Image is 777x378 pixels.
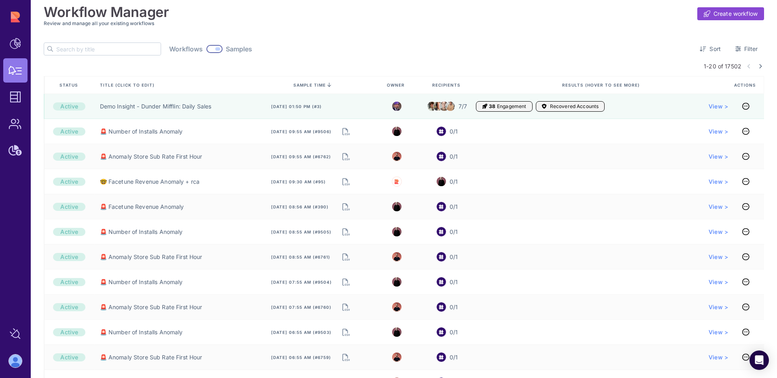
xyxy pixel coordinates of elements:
[53,127,85,136] div: Active
[100,127,183,136] a: 🚨 Number of Installs Anomaly
[342,151,350,162] i: Download Samples CSV
[342,302,350,313] button: Download Samples CSV
[100,253,202,261] a: 🚨 Anomaly Store Sub Rate First Hour
[450,228,458,236] span: 0/1
[53,353,85,361] div: Active
[100,153,202,161] a: 🚨 Anomaly Store Sub Rate First Hour
[293,83,326,87] span: sample time
[562,82,641,88] span: Results (Hover to see more)
[342,327,350,338] i: Download Samples CSV
[392,274,401,289] img: 8425044972519_dc5fc051d0fdf5269ef6_32.jpg
[450,153,458,161] span: 0/1
[271,279,332,285] span: [DATE] 07:55 am (#9504)
[100,203,184,211] a: 🚨 Facetune Revenue Anomaly
[44,4,169,20] h1: Workflow Manager
[387,82,406,88] span: Owner
[9,355,22,367] img: account-photo
[709,203,728,211] a: View >
[100,228,183,236] a: 🚨 Number of Installs Anomaly
[392,252,401,261] img: 4980657904290_5912bf1a39ea23fc37a5_32.png
[271,229,331,235] span: [DATE] 08:55 am (#9505)
[439,100,449,113] img: dwight.png
[392,353,401,362] img: 4980657904290_5912bf1a39ea23fc37a5_32.png
[53,153,85,161] div: Active
[271,154,331,159] span: [DATE] 09:55 am (#6762)
[342,226,350,238] button: Download Samples CSV
[427,102,437,111] img: jim.jpeg
[53,278,85,286] div: Active
[709,253,728,261] a: View >
[450,353,458,361] span: 0/1
[459,102,467,110] span: 7/7
[709,303,728,311] a: View >
[100,328,183,336] a: 🚨 Number of Installs Anomaly
[342,352,350,363] button: Download Samples CSV
[709,45,721,53] span: Sort
[446,100,455,113] img: stanley.jpeg
[53,253,85,261] div: Active
[450,178,458,186] span: 0/1
[271,355,331,360] span: [DATE] 06:55 am (#6759)
[271,254,330,260] span: [DATE] 08:55 am (#6761)
[394,179,399,184] img: Rupert
[482,103,487,110] i: Engagement
[709,153,728,161] a: View >
[392,302,401,312] img: 4980657904290_5912bf1a39ea23fc37a5_32.png
[433,102,443,110] img: kevin.jpeg
[709,178,728,186] a: View >
[342,201,350,212] button: Download Samples CSV
[542,103,547,110] i: Accounts
[100,353,202,361] a: 🚨 Anomaly Store Sub Rate First Hour
[271,104,322,109] span: [DATE] 01:50 pm (#3)
[713,10,758,18] span: Create workflow
[271,204,329,210] span: [DATE] 08:56 am (#390)
[342,276,350,288] button: Download Samples CSV
[226,45,253,53] span: Samples
[342,176,350,187] button: Download Samples CSV
[100,303,202,311] a: 🚨 Anomaly Store Sub Rate First Hour
[704,62,741,70] span: 1-20 of 17502
[709,228,728,236] a: View >
[169,45,203,53] span: Workflows
[734,82,758,88] span: Actions
[342,251,350,263] button: Download Samples CSV
[450,278,458,286] span: 0/1
[450,303,458,311] span: 0/1
[709,102,728,110] a: View >
[709,328,728,336] a: View >
[497,103,526,110] span: Engagement
[489,103,495,110] span: 38
[100,278,183,286] a: 🚨 Number of Installs Anomaly
[709,127,728,136] a: View >
[100,102,212,110] a: Demo Insight - Dunder Mifflin: Daily Sales
[392,199,401,214] img: 8425044972519_dc5fc051d0fdf5269ef6_32.jpg
[53,328,85,336] div: Active
[709,278,728,286] a: View >
[271,179,326,185] span: [DATE] 09:30 am (#95)
[100,82,156,88] span: Title (click to edit)
[56,43,161,55] input: Search by title
[392,224,401,239] img: 8425044972519_dc5fc051d0fdf5269ef6_32.jpg
[437,174,446,189] img: 8425044972519_dc5fc051d0fdf5269ef6_32.jpg
[271,329,331,335] span: [DATE] 06:55 am (#9503)
[271,129,331,134] span: [DATE] 09:55 am (#9506)
[53,102,85,110] div: Active
[709,353,728,361] a: View >
[450,253,458,261] span: 0/1
[342,126,350,137] button: Download Samples CSV
[432,82,462,88] span: Recipients
[450,203,458,211] span: 0/1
